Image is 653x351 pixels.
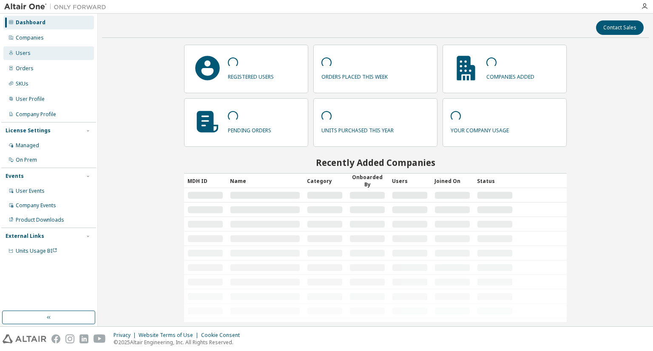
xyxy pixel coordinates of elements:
[6,233,44,240] div: External Links
[451,124,509,134] p: your company usage
[114,332,139,339] div: Privacy
[16,50,31,57] div: Users
[228,71,274,80] p: registered users
[65,334,74,343] img: instagram.svg
[16,96,45,103] div: User Profile
[184,157,567,168] h2: Recently Added Companies
[434,174,470,188] div: Joined On
[596,20,644,35] button: Contact Sales
[187,174,223,188] div: MDH ID
[16,80,28,87] div: SKUs
[477,174,513,188] div: Status
[228,124,271,134] p: pending orders
[307,174,343,188] div: Category
[3,334,46,343] img: altair_logo.svg
[6,127,51,134] div: License Settings
[201,332,245,339] div: Cookie Consent
[349,174,385,188] div: Onboarded By
[6,173,24,180] div: Events
[230,174,301,188] div: Name
[139,332,201,339] div: Website Terms of Use
[392,174,428,188] div: Users
[51,334,60,343] img: facebook.svg
[16,202,56,209] div: Company Events
[114,339,245,346] p: © 2025 Altair Engineering, Inc. All Rights Reserved.
[94,334,106,343] img: youtube.svg
[16,111,56,118] div: Company Profile
[79,334,88,343] img: linkedin.svg
[16,188,45,194] div: User Events
[321,71,388,80] p: orders placed this week
[16,34,44,41] div: Companies
[486,71,534,80] p: companies added
[16,157,37,163] div: On Prem
[16,65,34,72] div: Orders
[321,124,394,134] p: units purchased this year
[16,142,39,149] div: Managed
[16,19,45,26] div: Dashboard
[16,247,57,254] span: Units Usage BI
[4,3,111,11] img: Altair One
[16,217,64,223] div: Product Downloads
